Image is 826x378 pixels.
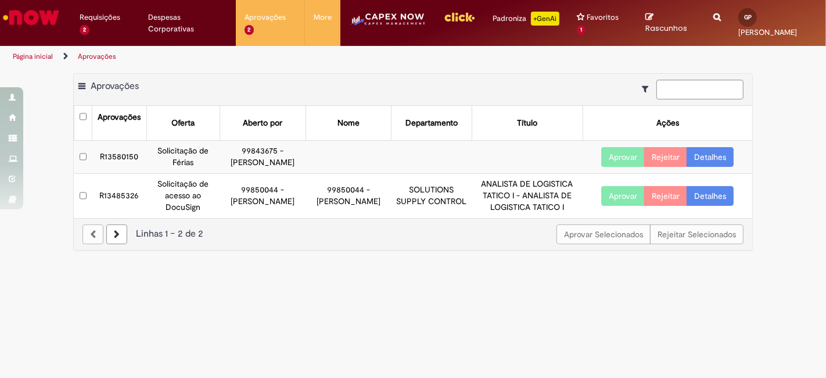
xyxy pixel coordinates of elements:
[146,141,220,174] td: Solicitação de Férias
[601,186,645,206] button: Aprovar
[405,117,458,129] div: Departamento
[9,46,542,67] ul: Trilhas de página
[587,12,619,23] span: Favoritos
[645,12,696,34] a: Rascunhos
[601,147,645,167] button: Aprovar
[92,106,147,140] th: Aprovações
[245,12,286,23] span: Aprovações
[80,12,120,23] span: Requisições
[531,12,559,26] p: +GenAi
[656,117,679,129] div: Ações
[738,27,797,37] span: [PERSON_NAME]
[243,117,282,129] div: Aberto por
[78,52,116,61] a: Aprovações
[91,80,139,92] span: Aprovações
[687,186,734,206] a: Detalhes
[644,147,687,167] button: Rejeitar
[645,23,687,34] span: Rascunhos
[444,8,475,26] img: click_logo_yellow_360x200.png
[82,227,744,241] div: Linhas 1 − 2 de 2
[392,174,472,218] td: SOLUTIONS SUPPLY CONTROL
[306,174,392,218] td: 99850044 - [PERSON_NAME]
[644,186,687,206] button: Rejeitar
[92,174,147,218] td: R13485326
[13,52,53,61] a: Página inicial
[92,141,147,174] td: R13580150
[314,12,332,23] span: More
[687,147,734,167] a: Detalhes
[148,12,227,35] span: Despesas Corporativas
[337,117,360,129] div: Nome
[220,141,306,174] td: 99843675 - [PERSON_NAME]
[349,12,426,35] img: CapexLogo5.png
[493,12,559,26] div: Padroniza
[98,112,141,123] div: Aprovações
[146,174,220,218] td: Solicitação de acesso ao DocuSign
[171,117,195,129] div: Oferta
[517,117,537,129] div: Título
[1,6,61,29] img: ServiceNow
[744,13,752,21] span: GP
[245,25,254,35] span: 2
[80,25,89,35] span: 2
[472,174,583,218] td: ANALISTA DE LOGISTICA TATICO I - ANALISTA DE LOGISTICA TATICO I
[577,25,586,35] span: 1
[642,85,654,93] i: Mostrar filtros para: Suas Solicitações
[220,174,306,218] td: 99850044 - [PERSON_NAME]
